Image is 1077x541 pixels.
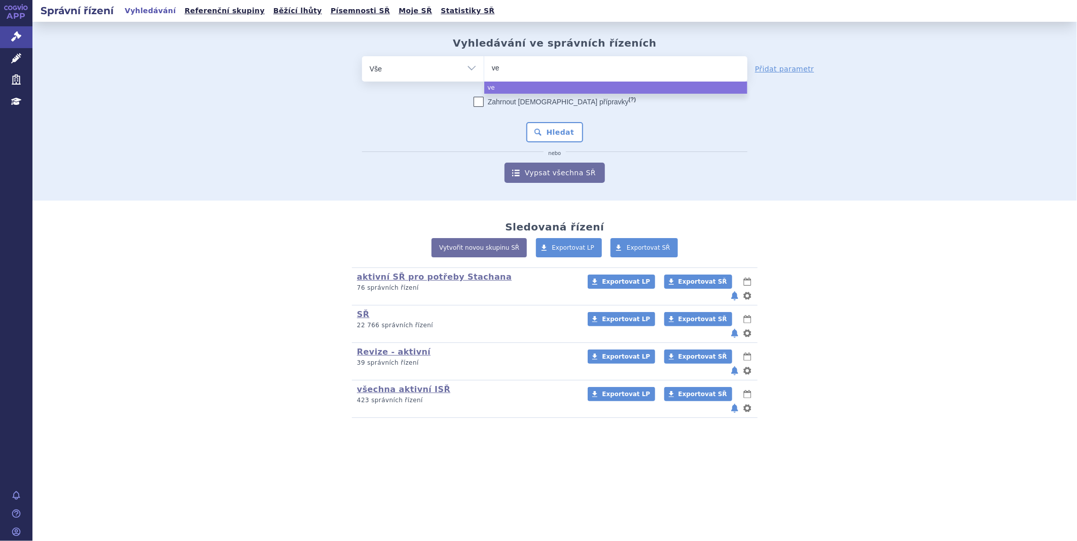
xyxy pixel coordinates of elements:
h2: Vyhledávání ve správních řízeních [453,37,657,49]
span: Exportovat SŘ [678,278,727,285]
a: Vytvořit novou skupinu SŘ [432,238,527,257]
span: Exportovat LP [602,278,650,285]
a: všechna aktivní ISŘ [357,384,450,394]
a: Exportovat SŘ [664,387,732,401]
a: Přidat parametr [755,64,814,74]
span: Exportovat SŘ [678,316,727,323]
a: Revize - aktivní [357,347,430,357]
a: Exportovat LP [588,312,655,326]
span: Exportovat LP [602,353,650,360]
a: Exportovat SŘ [611,238,678,257]
a: Exportovat LP [588,350,655,364]
button: notifikace [730,327,740,339]
span: Exportovat LP [602,316,650,323]
button: nastavení [742,290,752,302]
label: Zahrnout [DEMOGRAPHIC_DATA] přípravky [474,97,636,107]
a: Písemnosti SŘ [328,4,393,18]
button: lhůty [742,276,752,288]
a: Vypsat všechna SŘ [505,163,605,183]
button: Hledat [526,122,584,142]
a: Vyhledávání [122,4,179,18]
a: Exportovat SŘ [664,350,732,364]
button: lhůty [742,351,752,363]
button: nastavení [742,327,752,339]
button: lhůty [742,313,752,325]
span: Exportovat LP [602,391,650,398]
button: nastavení [742,365,752,377]
a: Referenční skupiny [182,4,268,18]
p: 423 správních řízení [357,396,575,405]
a: Exportovat SŘ [664,312,732,326]
button: notifikace [730,365,740,377]
button: nastavení [742,402,752,414]
p: 22 766 správních řízení [357,321,575,330]
span: Exportovat LP [552,244,595,251]
p: 39 správních řízení [357,359,575,367]
a: aktivní SŘ pro potřeby Stachana [357,272,512,282]
button: lhůty [742,388,752,400]
a: Statistiky SŘ [438,4,497,18]
button: notifikace [730,290,740,302]
i: nebo [544,150,566,157]
p: 76 správních řízení [357,284,575,292]
a: Běžící lhůty [270,4,325,18]
h2: Správní řízení [32,4,122,18]
li: ve [484,82,747,94]
span: Exportovat SŘ [678,391,727,398]
a: SŘ [357,310,370,319]
span: Exportovat SŘ [627,244,670,251]
button: notifikace [730,402,740,414]
abbr: (?) [629,96,636,103]
a: Exportovat LP [588,387,655,401]
h2: Sledovaná řízení [505,221,604,233]
a: Moje SŘ [396,4,435,18]
a: Exportovat SŘ [664,275,732,289]
span: Exportovat SŘ [678,353,727,360]
a: Exportovat LP [588,275,655,289]
a: Exportovat LP [536,238,602,257]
